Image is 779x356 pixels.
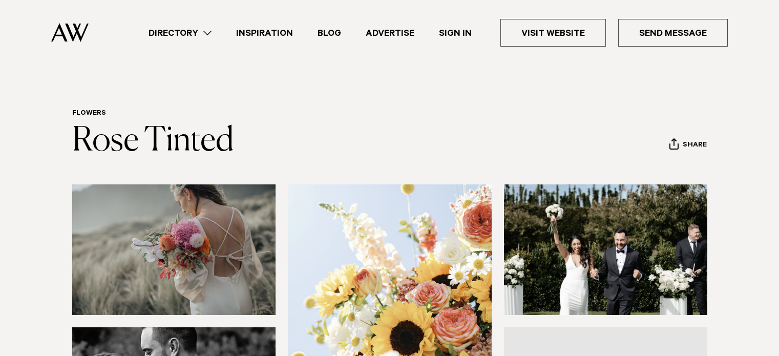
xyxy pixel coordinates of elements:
[305,26,353,40] a: Blog
[618,19,728,47] a: Send Message
[353,26,427,40] a: Advertise
[500,19,606,47] a: Visit Website
[427,26,484,40] a: Sign In
[136,26,224,40] a: Directory
[72,110,106,118] a: Flowers
[683,141,707,151] span: Share
[72,125,234,158] a: Rose Tinted
[51,23,89,42] img: Auckland Weddings Logo
[669,138,707,153] button: Share
[224,26,305,40] a: Inspiration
